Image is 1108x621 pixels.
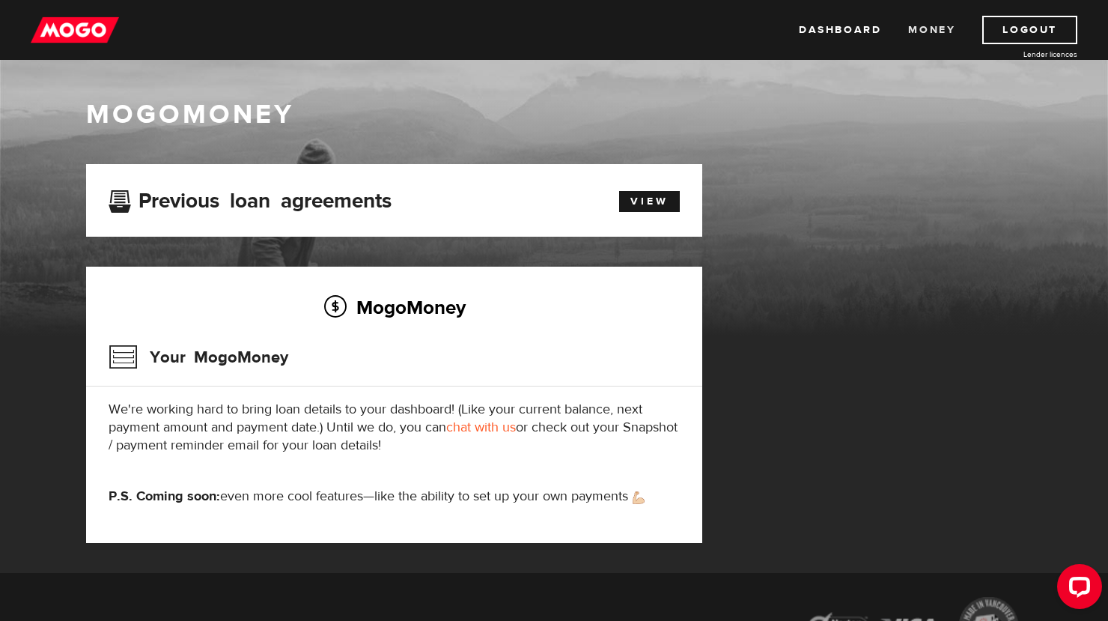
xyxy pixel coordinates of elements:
p: even more cool features—like the ability to set up your own payments [109,488,680,506]
strong: P.S. Coming soon: [109,488,220,505]
a: Logout [982,16,1077,44]
h3: Previous loan agreements [109,189,392,208]
a: Lender licences [965,49,1077,60]
a: View [619,191,680,212]
img: mogo_logo-11ee424be714fa7cbb0f0f49df9e16ec.png [31,16,119,44]
img: strong arm emoji [633,491,645,504]
a: Dashboard [799,16,881,44]
a: chat with us [446,419,516,436]
h3: Your MogoMoney [109,338,288,377]
p: We're working hard to bring loan details to your dashboard! (Like your current balance, next paym... [109,401,680,455]
a: Money [908,16,955,44]
h2: MogoMoney [109,291,680,323]
iframe: LiveChat chat widget [1045,558,1108,621]
h1: MogoMoney [86,99,1022,130]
